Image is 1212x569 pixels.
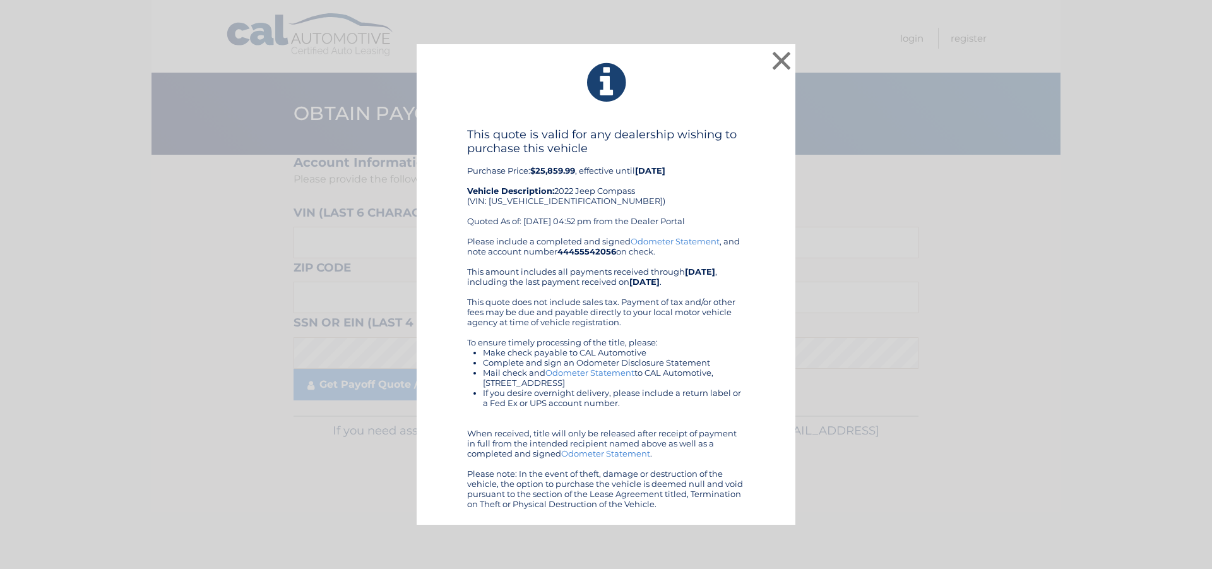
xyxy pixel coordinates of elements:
strong: Vehicle Description: [467,186,554,196]
b: $25,859.99 [530,165,575,176]
li: Mail check and to CAL Automotive, [STREET_ADDRESS] [483,368,745,388]
li: If you desire overnight delivery, please include a return label or a Fed Ex or UPS account number. [483,388,745,408]
a: Odometer Statement [631,236,720,246]
b: [DATE] [635,165,665,176]
div: Please include a completed and signed , and note account number on check. This amount includes al... [467,236,745,509]
b: 44455542056 [557,246,616,256]
a: Odometer Statement [545,368,634,378]
a: Odometer Statement [561,448,650,458]
b: [DATE] [629,277,660,287]
li: Make check payable to CAL Automotive [483,347,745,357]
div: Purchase Price: , effective until 2022 Jeep Compass (VIN: [US_VEHICLE_IDENTIFICATION_NUMBER]) Quo... [467,128,745,236]
b: [DATE] [685,267,715,277]
button: × [769,48,794,73]
h4: This quote is valid for any dealership wishing to purchase this vehicle [467,128,745,155]
li: Complete and sign an Odometer Disclosure Statement [483,357,745,368]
